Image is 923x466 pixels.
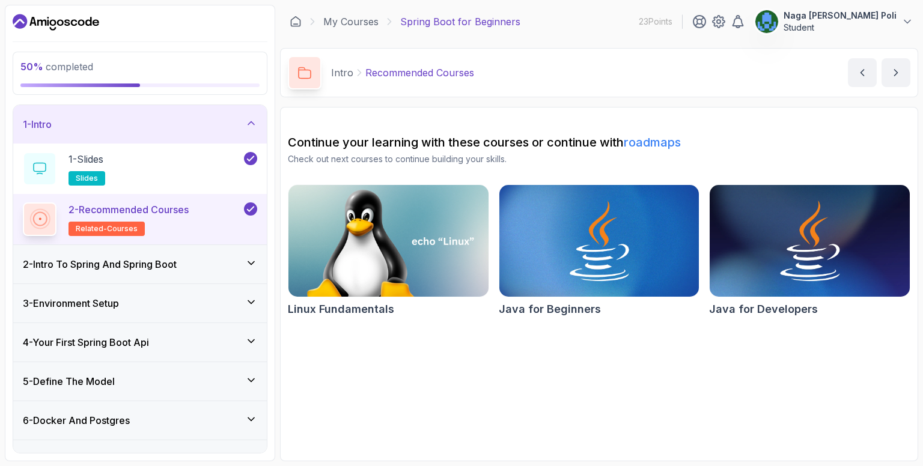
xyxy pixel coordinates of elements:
a: roadmaps [624,135,681,150]
h2: Java for Beginners [499,301,601,318]
p: Intro [331,65,353,80]
a: Dashboard [13,13,99,32]
p: Student [784,22,897,34]
span: 50 % [20,61,43,73]
img: Java for Beginners card [499,185,699,297]
img: Linux Fundamentals card [288,185,489,297]
p: 23 Points [639,16,672,28]
a: Java for Developers cardJava for Developers [709,184,910,318]
p: 2 - Recommended Courses [69,202,189,217]
h3: 6 - Docker And Postgres [23,413,130,428]
a: Java for Beginners cardJava for Beginners [499,184,700,318]
p: Recommended Courses [365,65,474,80]
button: 3-Environment Setup [13,284,267,322]
a: My Courses [323,14,379,29]
h3: 4 - Your First Spring Boot Api [23,335,149,349]
button: 5-Define The Model [13,362,267,401]
h2: Linux Fundamentals [288,301,394,318]
button: 1-Slidesslides [23,152,257,186]
button: 6-Docker And Postgres [13,401,267,440]
button: 1-Intro [13,105,267,144]
span: completed [20,61,93,73]
h2: Continue your learning with these courses or continue with [288,134,910,151]
iframe: chat widget [695,201,911,412]
button: next content [882,58,910,87]
p: Naga [PERSON_NAME] Poli [784,10,897,22]
p: Spring Boot for Beginners [400,14,520,29]
button: 4-Your First Spring Boot Api [13,323,267,362]
button: previous content [848,58,877,87]
img: user profile image [755,10,778,33]
button: user profile imageNaga [PERSON_NAME] PoliStudent [755,10,913,34]
a: Linux Fundamentals cardLinux Fundamentals [288,184,489,318]
a: Dashboard [290,16,302,28]
h3: 5 - Define The Model [23,374,115,389]
h3: 3 - Environment Setup [23,296,119,310]
iframe: chat widget [873,418,911,454]
button: 2-Recommended Coursesrelated-courses [23,202,257,236]
button: 2-Intro To Spring And Spring Boot [13,245,267,283]
p: 1 - Slides [69,152,103,166]
img: Java for Developers card [710,185,910,297]
p: Check out next courses to continue building your skills. [288,153,910,165]
span: slides [76,174,98,183]
h3: 2 - Intro To Spring And Spring Boot [23,257,177,271]
h3: 1 - Intro [23,117,52,132]
span: related-courses [76,224,138,234]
